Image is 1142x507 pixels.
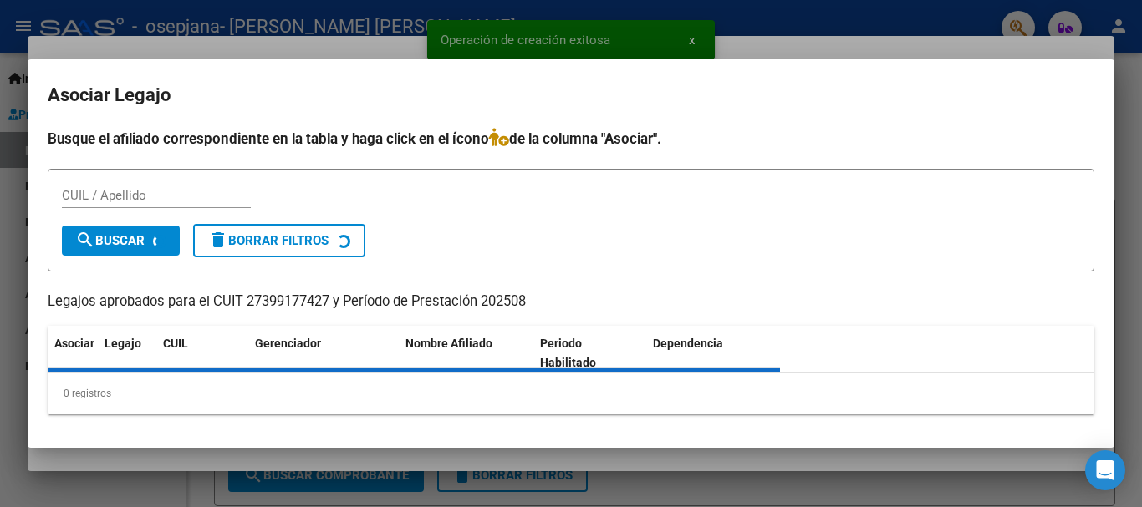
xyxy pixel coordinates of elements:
div: 0 registros [48,373,1094,414]
span: Borrar Filtros [208,233,329,248]
button: Buscar [62,226,180,256]
span: CUIL [163,337,188,350]
span: Nombre Afiliado [405,337,492,350]
datatable-header-cell: Periodo Habilitado [533,326,646,381]
datatable-header-cell: Nombre Afiliado [399,326,533,381]
h4: Busque el afiliado correspondiente en la tabla y haga click en el ícono de la columna "Asociar". [48,128,1094,150]
datatable-header-cell: CUIL [156,326,248,381]
mat-icon: search [75,230,95,250]
span: Asociar [54,337,94,350]
span: Gerenciador [255,337,321,350]
span: Legajo [105,337,141,350]
datatable-header-cell: Gerenciador [248,326,399,381]
h2: Asociar Legajo [48,79,1094,111]
div: Open Intercom Messenger [1085,450,1125,490]
datatable-header-cell: Dependencia [646,326,781,381]
span: Periodo Habilitado [540,337,596,369]
button: Borrar Filtros [193,224,365,257]
datatable-header-cell: Asociar [48,326,98,381]
span: Buscar [75,233,145,248]
span: Dependencia [653,337,723,350]
mat-icon: delete [208,230,228,250]
p: Legajos aprobados para el CUIT 27399177427 y Período de Prestación 202508 [48,292,1094,312]
datatable-header-cell: Legajo [98,326,156,381]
